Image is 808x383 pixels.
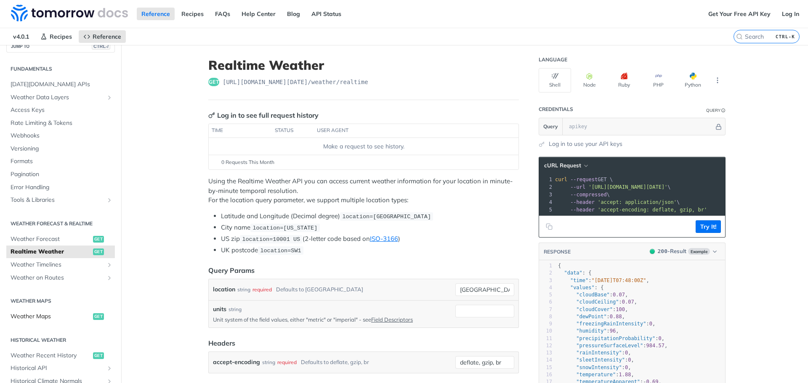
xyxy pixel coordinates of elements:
div: Defaults to deflate, gzip, br [301,356,369,368]
span: 'accept-encoding: deflate, gzip, br' [598,207,707,213]
span: \ [555,184,671,190]
label: accept-encoding [213,356,260,368]
button: Ruby [608,68,640,92]
div: QueryInformation [706,107,726,114]
div: 12 [539,342,552,349]
button: 200200-ResultExample [646,247,721,256]
div: string [262,356,275,368]
th: time [209,124,272,137]
a: Error Handling [6,181,115,194]
span: \ [555,192,610,198]
input: apikey [565,118,714,135]
span: "cloudBase" [576,292,609,298]
span: Webhooks [11,132,113,140]
h2: Fundamentals [6,65,115,73]
a: Weather Data LayersShow subpages for Weather Data Layers [6,91,115,104]
div: 5 [539,291,552,298]
span: 0 [625,365,628,370]
div: 15 [539,364,552,371]
span: --request [570,177,598,182]
span: "[DATE]T07:48:00Z" [592,277,646,283]
span: : { [558,270,592,276]
h1: Realtime Weather [208,58,519,73]
h2: Weather Forecast & realtime [6,220,115,227]
button: Show subpages for Weather Data Layers [106,94,113,101]
span: "snowIntensity" [576,365,622,370]
div: 8 [539,313,552,320]
label: units [213,305,226,314]
span: 0 [658,335,661,341]
span: "freezingRainIntensity" [576,321,646,327]
h2: Weather Maps [6,297,115,305]
div: 5 [539,206,553,214]
div: Log in to see full request history [208,110,319,120]
span: 200 [658,248,667,254]
p: Using the Realtime Weather API you can access current weather information for your location in mi... [208,177,519,205]
a: Access Keys [6,104,115,116]
span: Realtime Weather [11,248,91,256]
li: US zip (2-letter code based on ) [221,234,519,244]
a: Log In [777,8,804,20]
svg: Key [208,112,215,119]
svg: Search [736,33,743,40]
button: Shell [539,68,571,92]
div: 2 [539,269,552,277]
span: Query [543,123,558,130]
span: "dewPoint" [576,314,606,320]
span: Weather Timelines [11,261,104,269]
a: Reference [137,8,175,20]
a: Webhooks [6,129,115,142]
span: "data" [564,270,582,276]
div: Headers [208,338,235,348]
button: Copy to clipboard [543,220,555,233]
span: --url [570,184,585,190]
span: v4.0.1 [8,30,34,43]
div: 6 [539,298,552,306]
span: location=10001 US [242,236,300,243]
button: Query [539,118,563,135]
span: : , [558,292,628,298]
p: Unit system of the field values, either "metric" or "imperial" - see [213,316,452,323]
div: 7 [539,306,552,313]
span: Example [688,248,710,255]
img: Tomorrow.io Weather API Docs [11,5,128,21]
span: location=SW1 [260,248,301,254]
span: : , [558,350,631,356]
div: Make a request to see history. [212,142,515,151]
li: City name [221,223,519,232]
a: Field Descriptors [371,316,413,323]
div: Defaults to [GEOGRAPHIC_DATA] [276,283,363,296]
a: Weather on RoutesShow subpages for Weather on Routes [6,272,115,284]
div: 9 [539,320,552,328]
span: location=[GEOGRAPHIC_DATA] [342,214,431,220]
span: : , [558,299,637,305]
div: 10 [539,328,552,335]
span: 0.07 [622,299,634,305]
span: : , [558,357,634,363]
div: required [252,283,272,296]
div: Credentials [539,106,573,113]
button: RESPONSE [543,248,571,256]
a: Weather Mapsget [6,310,115,323]
span: : , [558,335,664,341]
span: Historical API [11,364,104,372]
li: Latitude and Longitude (Decimal degree) [221,211,519,221]
span: --header [570,199,595,205]
div: 3 [539,277,552,284]
span: Weather on Routes [11,274,104,282]
div: 4 [539,284,552,291]
th: status [272,124,314,137]
span: location=[US_STATE] [252,225,317,231]
span: : , [558,365,631,370]
a: Help Center [237,8,280,20]
a: ISO-3166 [370,235,398,243]
div: 2 [539,183,553,191]
a: Blog [282,8,305,20]
span: Rate Limiting & Tokens [11,119,113,127]
a: Recipes [36,30,77,43]
button: Show subpages for Weather on Routes [106,275,113,281]
span: 200 [650,249,655,254]
span: : , [558,328,619,334]
span: GET \ [555,177,613,182]
div: Query Params [208,265,255,275]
